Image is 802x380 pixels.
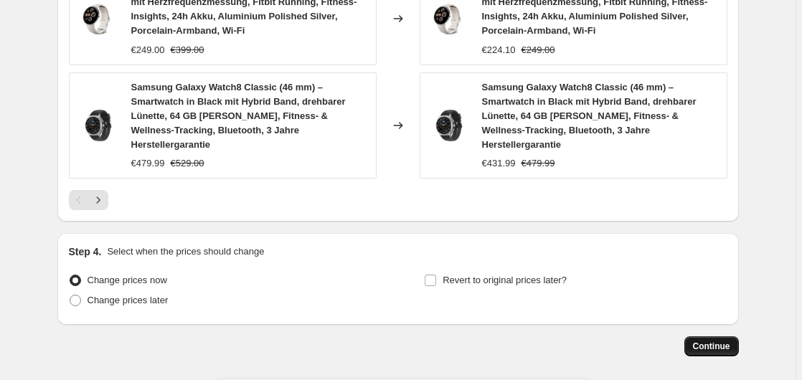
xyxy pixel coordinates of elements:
img: 61l0KMExAJL_80x.jpg [428,104,471,147]
strike: €479.99 [522,156,555,171]
div: €249.00 [131,43,165,57]
button: Next [88,190,108,210]
strike: €249.00 [522,43,555,57]
div: €479.99 [131,156,165,171]
span: Change prices later [88,295,169,305]
strike: €399.00 [171,43,204,57]
div: €431.99 [482,156,516,171]
span: Continue [693,341,730,352]
span: Revert to original prices later? [443,275,567,285]
span: Change prices now [88,275,167,285]
nav: Pagination [69,190,108,210]
button: Continue [684,336,739,356]
strike: €529.00 [171,156,204,171]
img: 61l0KMExAJL_80x.jpg [77,104,120,147]
div: €224.10 [482,43,516,57]
span: Samsung Galaxy Watch8 Classic (46 mm) – Smartwatch in Black mit Hybrid Band, drehbarer Lünette, 6... [131,82,346,150]
h2: Step 4. [69,244,102,259]
span: Samsung Galaxy Watch8 Classic (46 mm) – Smartwatch in Black mit Hybrid Band, drehbarer Lünette, 6... [482,82,697,150]
p: Select when the prices should change [107,244,264,259]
